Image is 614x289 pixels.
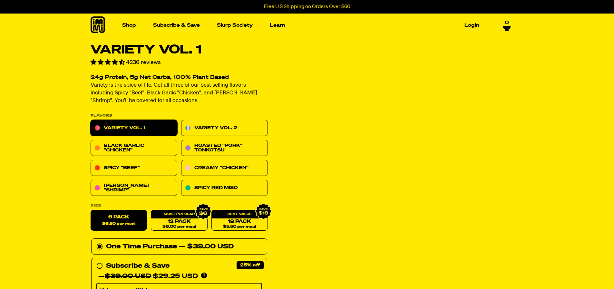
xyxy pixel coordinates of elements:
[181,160,268,176] a: Creamy "Chicken"
[162,225,196,229] span: $6.00 per meal
[96,242,262,252] div: One Time Purchase
[120,14,482,37] nav: Main navigation
[91,180,177,196] a: [PERSON_NAME] "Shrimp"
[91,60,126,65] span: 4.55 stars
[106,261,170,271] div: Subscribe & Save
[91,140,177,156] a: Black Garlic "Chicken"
[214,20,255,30] a: Slurp Society
[91,82,268,105] p: Variety is the spice of life. Get all three of our best selling flavors including Spicy "Beef", B...
[181,140,268,156] a: Roasted "Pork" Tonkotsu
[151,210,207,231] a: 12 Pack$6.00 per meal
[91,160,177,176] a: Spicy "Beef"
[505,20,509,26] span: 0
[126,60,161,65] span: 4236 reviews
[211,210,268,231] a: 18 Pack$5.50 per meal
[267,20,288,30] a: Learn
[91,120,177,136] a: Variety Vol. 1
[223,225,256,229] span: $5.50 per meal
[105,273,151,280] del: $39.00 USD
[179,242,234,252] div: — $39.00 USD
[264,4,350,10] p: Free U.S Shipping on Orders Over $60
[102,222,135,226] span: $6.50 per meal
[151,20,202,30] a: Subscribe & Save
[91,75,268,81] h2: 24g Protein, 5g Net Carbs, 100% Plant Based
[91,210,147,231] label: 6 Pack
[120,20,139,30] a: Shop
[503,20,511,31] a: 0
[91,44,268,56] h1: Variety Vol. 1
[91,114,268,118] p: Flavors
[98,271,198,282] div: — $29.25 USD
[181,180,268,196] a: Spicy Red Miso
[181,120,268,136] a: Variety Vol. 2
[462,20,482,30] a: Login
[91,204,268,207] label: Size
